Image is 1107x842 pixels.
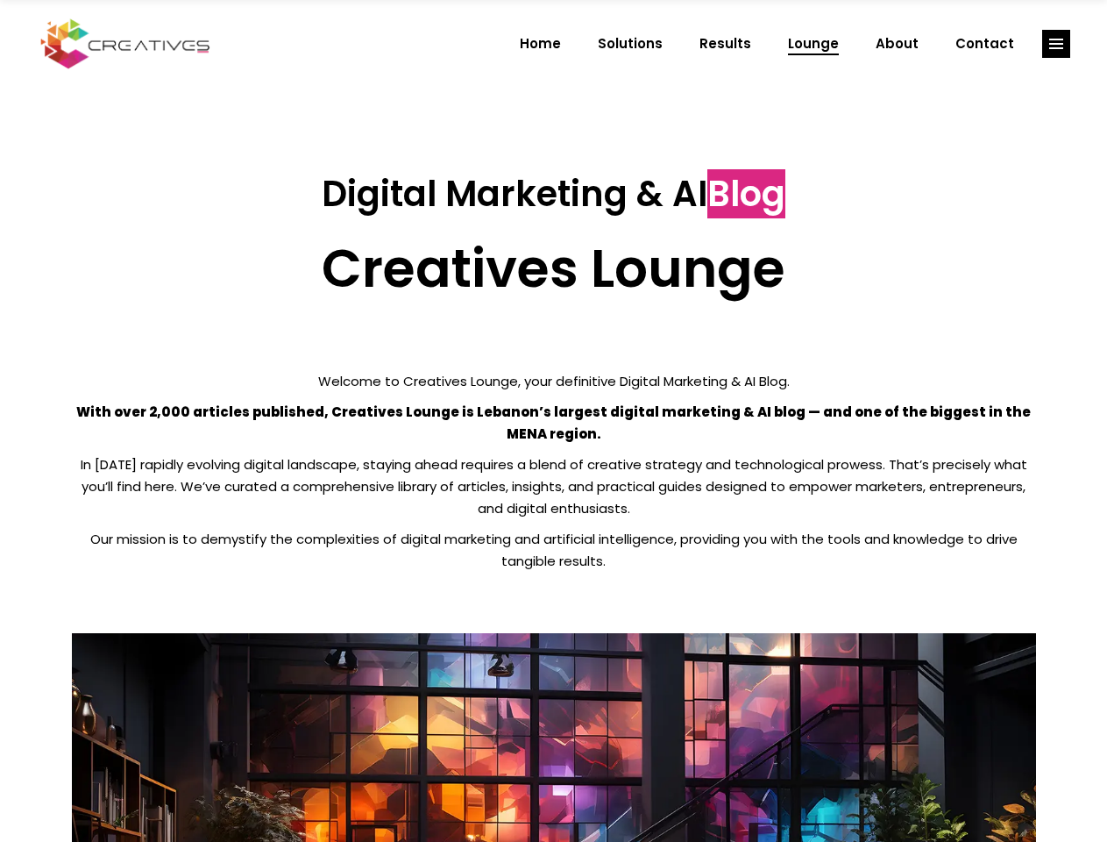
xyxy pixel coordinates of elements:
span: Blog [707,169,785,218]
a: Lounge [770,21,857,67]
a: Solutions [579,21,681,67]
p: Welcome to Creatives Lounge, your definitive Digital Marketing & AI Blog. [72,370,1036,392]
span: Results [699,21,751,67]
span: About [876,21,919,67]
h2: Creatives Lounge [72,237,1036,300]
a: Home [501,21,579,67]
p: In [DATE] rapidly evolving digital landscape, staying ahead requires a blend of creative strategy... [72,453,1036,519]
span: Solutions [598,21,663,67]
p: Our mission is to demystify the complexities of digital marketing and artificial intelligence, pr... [72,528,1036,572]
span: Contact [955,21,1014,67]
h3: Digital Marketing & AI [72,173,1036,215]
a: link [1042,30,1070,58]
a: Results [681,21,770,67]
strong: With over 2,000 articles published, Creatives Lounge is Lebanon’s largest digital marketing & AI ... [76,403,1031,443]
a: Contact [937,21,1032,67]
img: Creatives [37,17,214,71]
span: Lounge [788,21,839,67]
a: About [857,21,937,67]
span: Home [520,21,561,67]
